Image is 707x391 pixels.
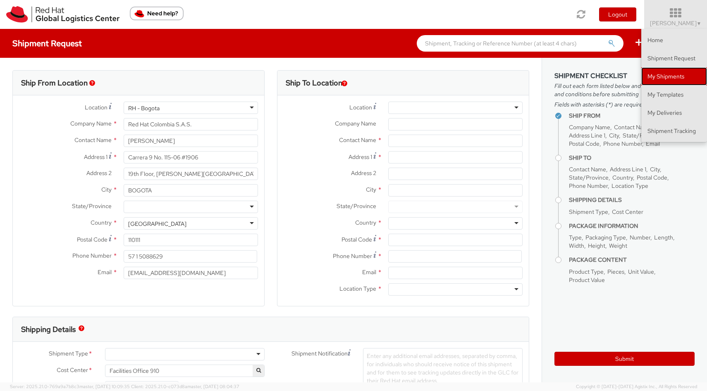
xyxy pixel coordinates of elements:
span: Company Name [569,123,610,131]
span: Facilities Office 910 [105,365,265,377]
span: Postal Code [569,140,600,147]
span: Phone Number [603,140,642,147]
span: Enter any additional email addresses, separated by comma, for individuals who should receive noti... [367,352,518,384]
h3: Shipment Checklist [554,72,695,80]
span: Company Name [335,120,376,127]
h3: Ship To Location [286,79,342,87]
span: Location [349,104,372,111]
span: Number [630,234,650,241]
span: Address Line 1 [610,166,646,173]
span: Address 1 [84,153,107,161]
h3: Shipping Details [21,325,76,334]
span: Postal Code [342,236,372,243]
span: [PERSON_NAME] [650,19,702,27]
h4: Shipment Request [12,39,82,48]
span: Country [91,219,112,226]
span: Shipment Notification [291,349,348,358]
span: City [650,166,660,173]
button: Logout [599,7,636,21]
span: Country [612,174,633,181]
span: Cost Center [57,366,88,375]
span: Location Type [339,285,376,292]
a: Shipment Tracking [641,122,707,140]
h4: Ship To [569,155,695,161]
button: Submit [554,352,695,366]
span: Unit Value [628,268,654,275]
span: Packaging Type [585,234,626,241]
span: Shipment Type [49,349,88,359]
span: Contact Name [74,136,112,144]
span: Location [85,104,107,111]
span: State/Province [623,132,662,139]
span: Weight [609,242,627,249]
span: Postal Code [637,174,667,181]
span: Length [654,234,673,241]
span: Shipment Type [569,208,608,216]
span: City [609,132,619,139]
span: Phone Number [333,252,372,260]
h4: Ship From [569,113,695,119]
span: Height [588,242,605,249]
span: Width [569,242,584,249]
span: Email [362,268,376,276]
span: Product Type [569,268,604,275]
span: Address 2 [351,169,376,177]
span: Server: 2025.21.0-769a9a7b8c3 [10,384,130,389]
h4: Shipping Details [569,197,695,203]
div: RH - Bogota [128,104,160,112]
span: Address 2 [86,169,112,177]
span: master, [DATE] 08:04:37 [187,384,239,389]
h3: Ship From Location [21,79,88,87]
span: Email [98,268,112,276]
a: My Deliveries [641,104,707,122]
span: Pieces [607,268,624,275]
span: Location Type [611,182,648,190]
h4: Package Content [569,257,695,263]
span: Fill out each form listed below and agree to the terms and conditions before submitting [554,82,695,98]
span: Address Line 1 [569,132,605,139]
span: Phone Number [569,182,608,190]
span: Phone Number [72,252,112,259]
span: Type [569,234,582,241]
h4: Package Information [569,223,695,229]
input: Shipment, Tracking or Reference Number (at least 4 chars) [417,35,623,52]
button: Need help? [130,7,184,20]
span: City [101,186,112,193]
a: Home [641,31,707,49]
span: Contact Name [614,123,651,131]
span: State/Province [337,202,376,210]
span: State/Province [72,202,112,210]
span: City [366,186,376,193]
span: ▼ [697,20,702,27]
a: My Shipments [641,67,707,85]
a: My Templates [641,85,707,104]
span: Company Name [70,120,112,127]
span: Country [355,219,376,226]
div: [GEOGRAPHIC_DATA] [128,220,186,228]
span: Client: 2025.21.0-c073d8a [131,384,239,389]
span: Contact Name [339,136,376,144]
span: Email [646,140,660,147]
span: Fields with asterisks (*) are required [554,100,695,109]
span: Cost Center [612,208,643,216]
span: Postal Code [77,236,107,243]
span: Address 1 [349,153,372,161]
span: Facilities Office 910 [110,367,260,374]
a: Shipment Request [641,49,707,67]
span: Contact Name [569,166,606,173]
span: Copyright © [DATE]-[DATE] Agistix Inc., All Rights Reserved [576,384,697,390]
span: master, [DATE] 10:09:35 [79,384,130,389]
span: State/Province [569,174,609,181]
img: rh-logistics-00dfa346123c4ec078e1.svg [6,6,119,23]
span: Product Value [569,276,605,284]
